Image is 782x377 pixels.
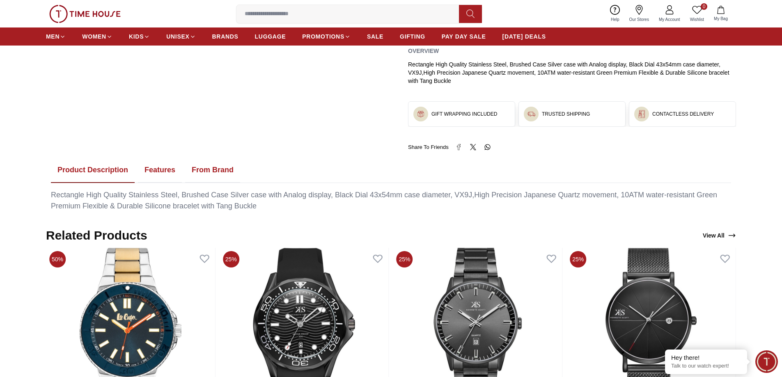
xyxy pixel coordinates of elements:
[46,228,147,243] h2: Related Products
[185,158,240,183] button: From Brand
[527,110,535,118] img: ...
[626,16,652,23] span: Our Stores
[223,251,239,267] span: 25%
[302,32,344,41] span: PROMOTIONS
[687,16,707,23] span: Wishlist
[408,60,736,85] p: Rectangle High Quality Stainless Steel, Brushed Case Silver case with Analog display, Black Dial ...
[408,45,439,57] h2: Overview
[656,16,683,23] span: My Account
[367,29,383,44] a: SALE
[166,32,189,41] span: UNISEX
[709,4,733,23] button: My Bag
[442,29,486,44] a: PAY DAY SALE
[417,110,425,118] img: ...
[570,251,586,267] span: 25%
[49,251,66,267] span: 50%
[703,231,736,240] div: View All
[701,3,707,10] span: 0
[638,110,646,118] img: ...
[755,350,778,373] div: Chat Widget
[701,230,738,241] a: View All
[711,16,731,22] span: My Bag
[671,363,741,370] p: Talk to our watch expert!
[51,158,135,183] button: Product Description
[255,29,286,44] a: LUGGAGE
[400,29,425,44] a: GIFTING
[671,354,741,362] div: Hey there!
[367,32,383,41] span: SALE
[652,111,714,117] h3: CONTACTLESS DELIVERY
[129,32,144,41] span: KIDS
[397,251,413,267] span: 25%
[302,29,351,44] a: PROMOTIONS
[431,111,497,117] h3: GIFT WRAPPING INCLUDED
[502,29,546,44] a: [DATE] DEALS
[442,32,486,41] span: PAY DAY SALE
[685,3,709,24] a: 0Wishlist
[502,32,546,41] span: [DATE] DEALS
[255,32,286,41] span: LUGGAGE
[608,16,623,23] span: Help
[51,190,731,212] p: Rectangle High Quality Stainless Steel, Brushed Case Silver case with Analog display, Black Dial ...
[212,32,238,41] span: BRANDS
[624,3,654,24] a: Our Stores
[49,5,121,23] img: ...
[46,32,60,41] span: MEN
[212,29,238,44] a: BRANDS
[82,32,106,41] span: WOMEN
[408,143,449,151] span: Share To Friends
[400,32,425,41] span: GIFTING
[138,158,182,183] button: Features
[606,3,624,24] a: Help
[46,29,66,44] a: MEN
[129,29,150,44] a: KIDS
[166,29,195,44] a: UNISEX
[542,111,590,117] h3: TRUSTED SHIPPING
[82,29,112,44] a: WOMEN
